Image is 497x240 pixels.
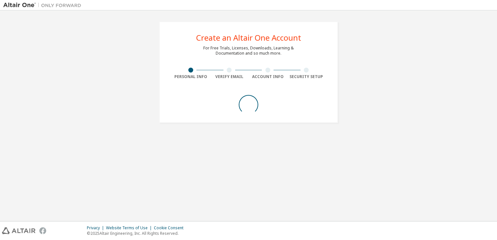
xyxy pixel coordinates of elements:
div: Personal Info [171,74,210,79]
div: For Free Trials, Licenses, Downloads, Learning & Documentation and so much more. [203,46,294,56]
img: facebook.svg [39,227,46,234]
div: Create an Altair One Account [196,34,301,42]
div: Verify Email [210,74,249,79]
div: Privacy [87,225,106,231]
p: © 2025 Altair Engineering, Inc. All Rights Reserved. [87,231,187,236]
div: Website Terms of Use [106,225,154,231]
div: Account Info [248,74,287,79]
img: altair_logo.svg [2,227,35,234]
div: Security Setup [287,74,326,79]
div: Cookie Consent [154,225,187,231]
img: Altair One [3,2,85,8]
